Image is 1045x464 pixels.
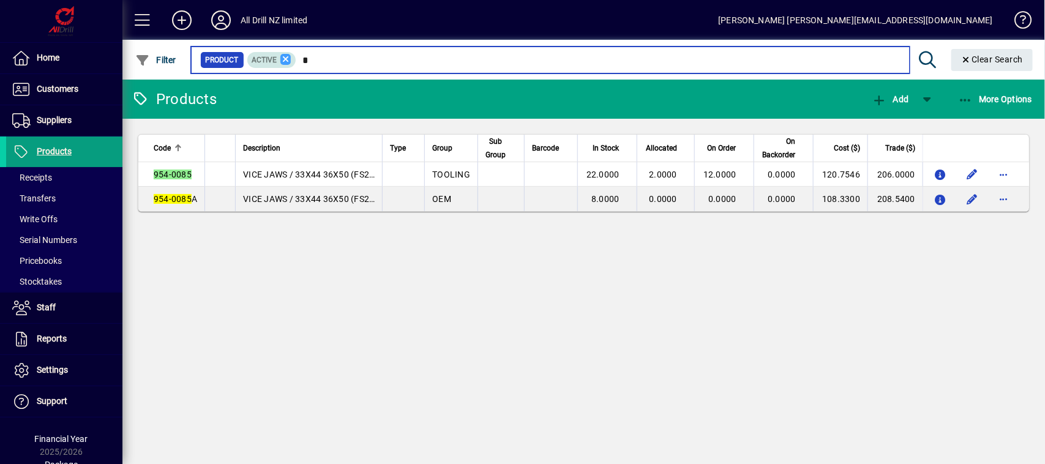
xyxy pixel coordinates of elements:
a: Customers [6,74,122,105]
div: [PERSON_NAME] [PERSON_NAME][EMAIL_ADDRESS][DOMAIN_NAME] [718,10,993,30]
span: Trade ($) [885,141,915,155]
span: Sub Group [485,135,506,162]
span: Type [390,141,406,155]
span: Pricebooks [12,256,62,266]
span: In Stock [593,141,620,155]
span: Barcode [532,141,559,155]
button: Add [162,9,201,31]
span: Serial Numbers [12,235,77,245]
td: 208.5400 [867,187,923,211]
div: Allocated [645,141,688,155]
span: 0.0000 [649,194,677,204]
button: Profile [201,9,241,31]
span: 12.0000 [703,170,736,179]
a: Home [6,43,122,73]
div: On Order [702,141,747,155]
span: 0.0000 [768,170,796,179]
mat-chip: Activation Status: Active [247,52,296,68]
td: 108.3300 [813,187,868,211]
span: Allocated [646,141,677,155]
div: Sub Group [485,135,517,162]
a: Transfers [6,188,122,209]
button: Add [869,88,912,110]
div: Description [243,141,375,155]
span: Customers [37,84,78,94]
button: Edit [962,165,982,184]
button: Filter [132,49,179,71]
a: Staff [6,293,122,323]
span: VICE JAWS / 33X44 36X50 (FS2 AND #650 PIPE) [243,194,436,204]
a: Pricebooks [6,250,122,271]
span: 0.0000 [768,194,796,204]
span: Active [252,56,277,64]
button: More Options [955,88,1036,110]
span: Description [243,141,280,155]
td: 120.7546 [813,162,868,187]
button: More options [994,165,1014,184]
button: Clear [951,49,1033,71]
span: OEM [432,194,451,204]
span: Products [37,146,72,156]
span: Stocktakes [12,277,62,286]
span: On Order [708,141,736,155]
span: More Options [958,94,1033,104]
span: Home [37,53,59,62]
span: Support [37,396,67,406]
span: Settings [37,365,68,375]
button: Edit [962,189,982,209]
span: On Backorder [762,135,796,162]
a: Knowledge Base [1005,2,1030,42]
a: Support [6,386,122,417]
span: 22.0000 [586,170,620,179]
em: 954-0085 [154,170,192,179]
button: More options [994,189,1014,209]
span: Suppliers [37,115,72,125]
a: Stocktakes [6,271,122,292]
span: Write Offs [12,214,58,224]
a: Receipts [6,167,122,188]
span: Cost ($) [834,141,860,155]
span: Add [872,94,908,104]
span: Transfers [12,193,56,203]
span: Clear Search [961,54,1024,64]
em: 954-0085 [154,194,192,204]
span: Receipts [12,173,52,182]
span: Code [154,141,171,155]
span: Product [206,54,239,66]
div: Barcode [532,141,570,155]
div: All Drill NZ limited [241,10,308,30]
td: 206.0000 [867,162,923,187]
a: Write Offs [6,209,122,230]
a: Serial Numbers [6,230,122,250]
div: Group [432,141,470,155]
div: In Stock [585,141,631,155]
span: A [154,194,197,204]
span: TOOLING [432,170,470,179]
span: 0.0000 [708,194,736,204]
a: Settings [6,355,122,386]
span: Reports [37,334,67,343]
div: Type [390,141,417,155]
a: Reports [6,324,122,354]
div: Products [132,89,217,109]
span: Staff [37,302,56,312]
div: On Backorder [762,135,807,162]
span: Financial Year [35,434,88,444]
span: 8.0000 [591,194,620,204]
a: Suppliers [6,105,122,136]
span: VICE JAWS / 33X44 36X50 (FS2 AND #650 PIPE) [243,170,436,179]
span: 2.0000 [649,170,677,179]
span: Filter [135,55,176,65]
div: Code [154,141,197,155]
span: Group [432,141,452,155]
